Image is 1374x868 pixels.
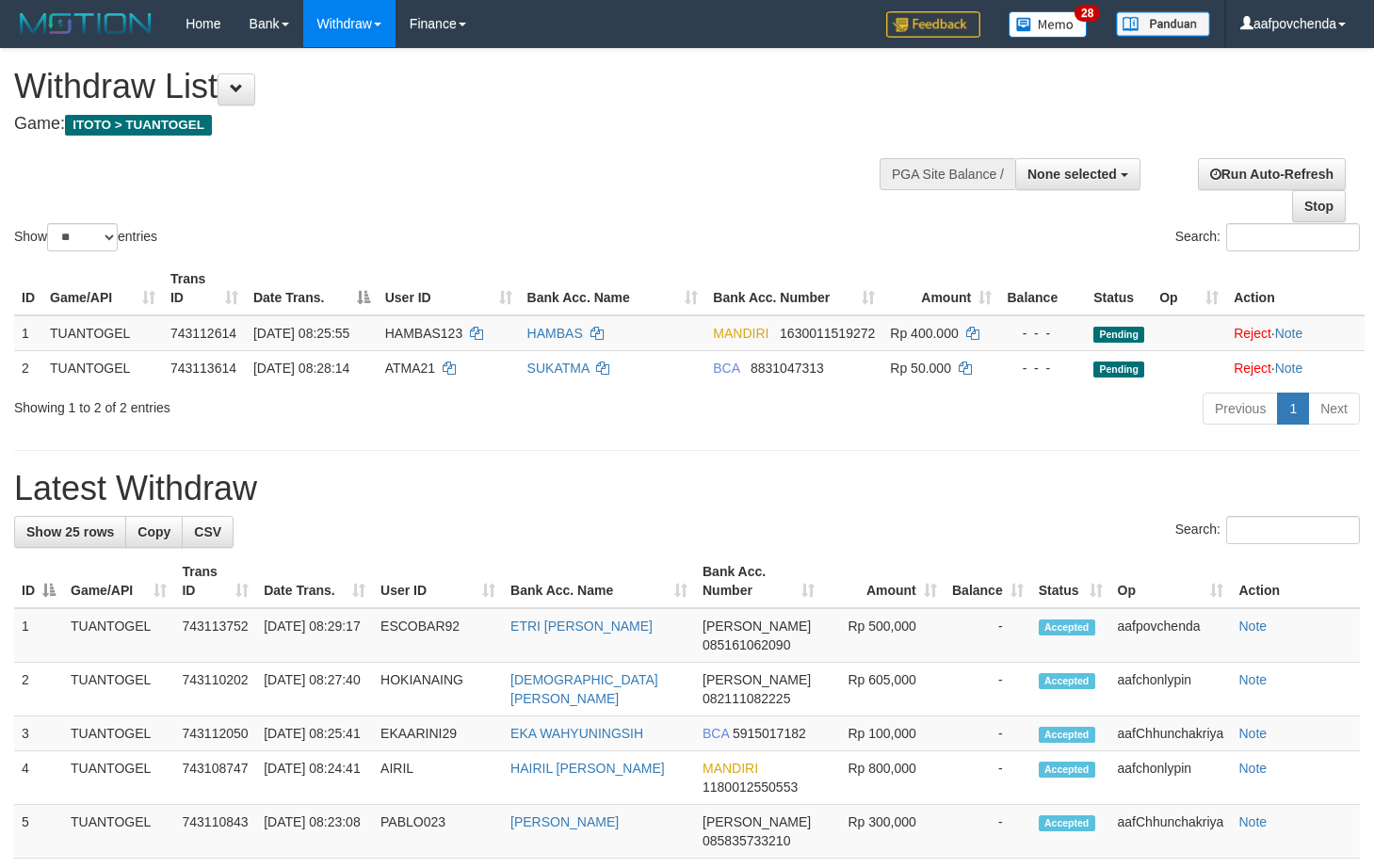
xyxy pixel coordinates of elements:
span: BCA [703,726,729,741]
td: Rp 800,000 [822,751,945,805]
span: Pending [1093,327,1144,343]
span: Rp 50.000 [890,361,951,376]
th: Game/API: activate to sort column ascending [42,262,163,315]
td: [DATE] 08:27:40 [256,663,373,716]
span: [PERSON_NAME] [703,814,811,829]
span: Accepted [1039,619,1095,635]
a: [PERSON_NAME] [510,814,619,829]
span: Accepted [1039,762,1095,778]
th: Game/API: activate to sort column ascending [63,555,174,608]
td: 743108747 [174,751,256,805]
td: TUANTOGEL [63,805,174,859]
span: Accepted [1039,673,1095,689]
span: ATMA21 [385,361,435,376]
span: Copy 8831047313 to clipboard [751,361,824,376]
th: ID: activate to sort column descending [14,555,63,608]
th: Action [1231,555,1360,608]
span: Accepted [1039,727,1095,743]
a: Next [1308,393,1360,425]
span: [DATE] 08:25:55 [253,326,349,341]
td: TUANTOGEL [63,751,174,805]
span: Copy [137,524,170,539]
th: Op: activate to sort column ascending [1152,262,1226,315]
th: Date Trans.: activate to sort column descending [246,262,378,315]
td: aafchonlypin [1110,751,1232,805]
td: EKAARINI29 [373,716,503,751]
th: Action [1226,262,1365,315]
th: Date Trans.: activate to sort column ascending [256,555,373,608]
a: Note [1238,726,1267,741]
a: Stop [1292,190,1346,222]
img: panduan.png [1116,11,1210,37]
a: Note [1238,814,1267,829]
a: Note [1238,761,1267,776]
span: Copy 085161062090 to clipboard [703,637,790,652]
span: None selected [1027,167,1117,182]
a: Reject [1234,326,1271,341]
td: aafchonlypin [1110,663,1232,716]
td: AIRIL [373,751,503,805]
a: CSV [182,516,234,548]
span: ITOTO > TUANTOGEL [65,115,212,136]
span: 28 [1075,5,1100,22]
td: 1 [14,315,42,351]
td: Rp 605,000 [822,663,945,716]
span: Copy 5915017182 to clipboard [733,726,806,741]
td: 2 [14,350,42,385]
a: Run Auto-Refresh [1198,158,1346,190]
td: aafChhunchakriya [1110,805,1232,859]
td: 5 [14,805,63,859]
td: aafpovchenda [1110,608,1232,663]
a: HAMBAS [527,326,583,341]
th: User ID: activate to sort column ascending [373,555,503,608]
div: - - - [1007,359,1078,378]
span: Copy 1180012550553 to clipboard [703,780,798,795]
td: TUANTOGEL [63,608,174,663]
td: 1 [14,608,63,663]
td: 743113752 [174,608,256,663]
td: Rp 100,000 [822,716,945,751]
label: Search: [1175,516,1360,544]
td: TUANTOGEL [42,350,163,385]
a: Reject [1234,361,1271,376]
td: [DATE] 08:25:41 [256,716,373,751]
a: 1 [1277,393,1309,425]
span: Copy 1630011519272 to clipboard [780,326,875,341]
button: None selected [1015,158,1140,190]
span: MANDIRI [713,326,768,341]
a: Note [1238,672,1267,687]
th: Status: activate to sort column ascending [1031,555,1110,608]
span: HAMBAS123 [385,326,462,341]
th: Balance: activate to sort column ascending [945,555,1031,608]
div: - - - [1007,324,1078,343]
span: 743113614 [170,361,236,376]
span: CSV [194,524,221,539]
th: Amount: activate to sort column ascending [882,262,999,315]
th: Trans ID: activate to sort column ascending [174,555,256,608]
td: 743110202 [174,663,256,716]
td: TUANTOGEL [63,716,174,751]
span: BCA [713,361,739,376]
h1: Withdraw List [14,68,897,105]
td: · [1226,315,1365,351]
th: Bank Acc. Number: activate to sort column ascending [695,555,822,608]
th: Balance [999,262,1086,315]
h1: Latest Withdraw [14,470,1360,507]
td: - [945,751,1031,805]
td: · [1226,350,1365,385]
th: Op: activate to sort column ascending [1110,555,1232,608]
td: 743110843 [174,805,256,859]
td: HOKIANAING [373,663,503,716]
a: [DEMOGRAPHIC_DATA][PERSON_NAME] [510,672,658,706]
td: ESCOBAR92 [373,608,503,663]
td: PABLO023 [373,805,503,859]
td: [DATE] 08:23:08 [256,805,373,859]
th: Trans ID: activate to sort column ascending [163,262,246,315]
a: Show 25 rows [14,516,126,548]
td: - [945,608,1031,663]
span: [DATE] 08:28:14 [253,361,349,376]
th: Bank Acc. Name: activate to sort column ascending [503,555,695,608]
a: Note [1275,326,1303,341]
span: [PERSON_NAME] [703,619,811,634]
td: 4 [14,751,63,805]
